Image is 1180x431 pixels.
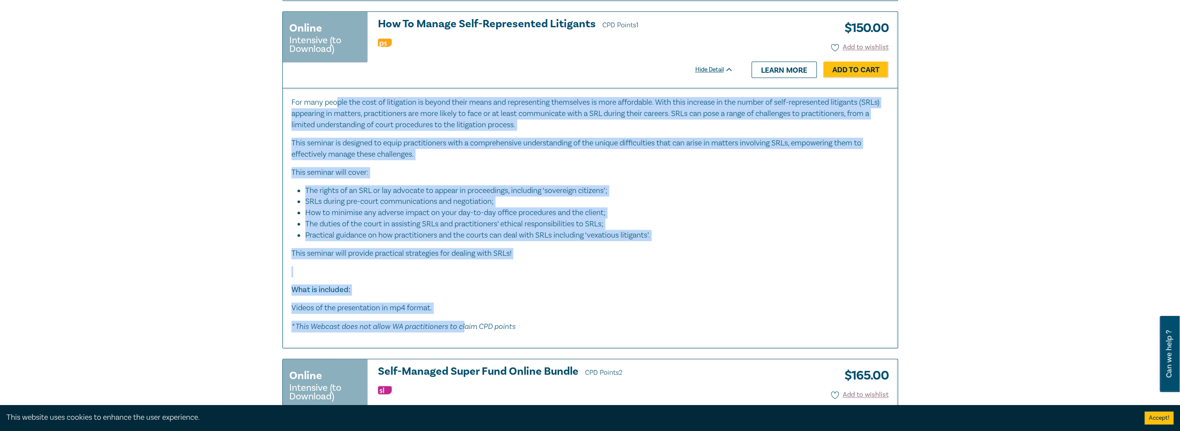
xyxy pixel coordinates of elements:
[6,412,1132,423] div: This website uses cookies to enhance the user experience.
[305,196,880,207] li: SRLs during pre-court communications and negotiation;
[378,18,733,31] a: How To Manage Self-Represented Litigants CPD Points1
[1145,412,1174,425] button: Accept cookies
[291,138,889,160] p: This seminar is designed to equip practitioners with a comprehensive understanding of the unique ...
[831,390,889,400] button: Add to wishlist
[291,97,889,131] p: For many people the cost of litigation is beyond their means and representing themselves is more ...
[291,285,350,295] strong: What is included:
[838,366,889,386] h3: $ 165.00
[378,386,392,394] img: Substantive Law
[831,42,889,52] button: Add to wishlist
[291,322,515,331] em: * This Webcast does not allow WA practitioners to claim CPD points
[305,207,880,219] li: How to minimise any adverse impact on your day-to-day office procedures and the client;
[695,65,743,74] div: Hide Detail
[289,20,322,36] h3: Online
[305,230,889,241] li: Practical guidance on how practitioners and the courts can deal with SRLs including ‘vexatious li...
[378,366,733,379] h3: Self-Managed Super Fund Online Bundle
[838,18,889,38] h3: $ 150.00
[823,61,889,78] a: Add to Cart
[751,61,817,78] a: Learn more
[305,185,880,196] li: The rights of an SRL or lay advocate to appear in proceedings, including ‘sovereign citizens’;
[291,302,889,314] p: Videos of the presentation in mp4 format.
[289,36,361,53] small: Intensive (to Download)
[291,167,889,178] p: This seminar will cover:
[585,368,623,377] span: CPD Points 2
[289,368,322,383] h3: Online
[1165,321,1173,387] span: Can we help ?
[378,366,733,379] a: Self-Managed Super Fund Online Bundle CPD Points2
[291,248,889,259] p: This seminar will provide practical strategies for dealing with SRLs!
[305,219,880,230] li: The duties of the court in assisting SRLs and practitioners’ ethical responsibilities to SRLs;
[378,39,392,47] img: Professional Skills
[378,18,733,31] h3: How To Manage Self-Represented Litigants
[289,383,361,401] small: Intensive (to Download)
[602,21,639,29] span: CPD Points 1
